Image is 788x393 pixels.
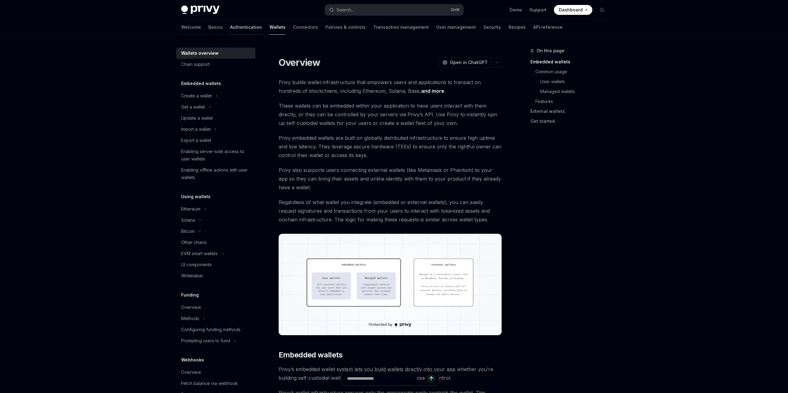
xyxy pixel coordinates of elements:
div: Overview [181,304,201,311]
div: EVM smart wallets [181,250,218,257]
span: Privy’s embedded wallet system lets you build wallets directly into your app whether you’re build... [279,365,502,382]
a: Enabling offline actions with user wallets [176,164,255,183]
button: Open in ChatGPT [438,57,491,68]
div: UI components [181,261,212,268]
a: UI components [176,259,255,270]
h1: Overview [279,57,320,68]
a: Connectors [293,20,318,35]
h5: Webhooks [181,356,204,364]
a: Export a wallet [176,135,255,146]
span: Dashboard [559,7,583,13]
h5: Using wallets [181,193,211,200]
div: Chain support [181,61,210,68]
div: Fetch balance via webhook [181,380,238,387]
div: Enabling offline actions with user wallets [181,166,252,181]
a: User wallets [530,77,612,87]
a: Enabling server-side access to user wallets [176,146,255,164]
a: Whitelabel [176,270,255,281]
div: Bitcoin [181,228,195,235]
img: dark logo [181,6,220,14]
a: Overview [176,302,255,313]
a: User management [436,20,476,35]
span: These wallets can be embedded within your application to have users interact with them directly, ... [279,101,502,127]
div: Wallets overview [181,49,219,57]
div: Prompting users to fund [181,337,230,344]
span: Embedded wallets [279,350,342,360]
a: Welcome [181,20,201,35]
img: images/walletoverview.png [279,234,502,335]
a: Dashboard [554,5,592,15]
button: Toggle EVM smart wallets section [176,248,255,259]
a: Embedded wallets [530,57,612,67]
div: Import a wallet [181,126,211,133]
div: Configuring funding methods [181,326,241,333]
a: Fetch balance via webhook [176,378,255,389]
a: Chain support [176,59,255,70]
a: Demo [510,7,522,13]
a: Authentication [230,20,262,35]
button: Toggle Bitcoin section [176,226,255,237]
div: Search... [337,6,354,14]
div: Whitelabel [181,272,203,280]
h5: Funding [181,291,199,299]
a: Common usage [530,67,612,77]
button: Open search [325,4,464,15]
a: Policies & controls [325,20,366,35]
span: Privy also supports users connecting external wallets (like Metamask or Phantom) to your app so t... [279,166,502,192]
a: Security [483,20,501,35]
span: On this page [537,47,564,54]
a: Recipes [508,20,526,35]
a: Wallets overview [176,48,255,59]
div: Export a wallet [181,137,211,144]
span: Privy builds wallet infrastructure that empowers users and applications to transact on hundreds o... [279,78,502,95]
button: Toggle Ethereum section [176,203,255,215]
span: Ctrl K [451,7,460,12]
button: Send message [427,374,436,383]
button: Toggle Methods section [176,313,255,324]
div: Other chains [181,239,207,246]
a: Wallets [269,20,285,35]
div: Create a wallet [181,92,212,100]
a: External wallets [530,106,612,116]
a: and more [421,88,444,94]
div: Update a wallet [181,114,213,122]
a: API reference [533,20,563,35]
input: Ask a question... [347,372,415,385]
a: Get started [530,116,612,126]
div: Enabling server-side access to user wallets [181,148,252,163]
button: Toggle Prompting users to fund section [176,335,255,346]
a: Other chains [176,237,255,248]
a: Managed wallets [530,87,612,96]
button: Toggle Solana section [176,215,255,226]
a: Features [530,96,612,106]
h5: Embedded wallets [181,80,221,87]
div: Methods [181,315,199,322]
span: Regardless of what wallet you integrate (embedded or external wallets), you can easily request si... [279,198,502,224]
button: Toggle Import a wallet section [176,124,255,135]
a: Basics [208,20,223,35]
a: Support [529,7,546,13]
a: Update a wallet [176,113,255,124]
a: Configuring funding methods [176,324,255,335]
button: Toggle dark mode [597,5,607,15]
div: Solana [181,216,195,224]
span: Privy embedded wallets are built on globally distributed infrastructure to ensure high uptime and... [279,134,502,160]
button: Toggle Create a wallet section [176,90,255,101]
div: Overview [181,369,201,376]
a: Transaction management [373,20,429,35]
button: Toggle Get a wallet section [176,101,255,113]
span: Open in ChatGPT [450,59,488,66]
div: Get a wallet [181,103,205,111]
a: Overview [176,367,255,378]
div: Ethereum [181,205,200,213]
